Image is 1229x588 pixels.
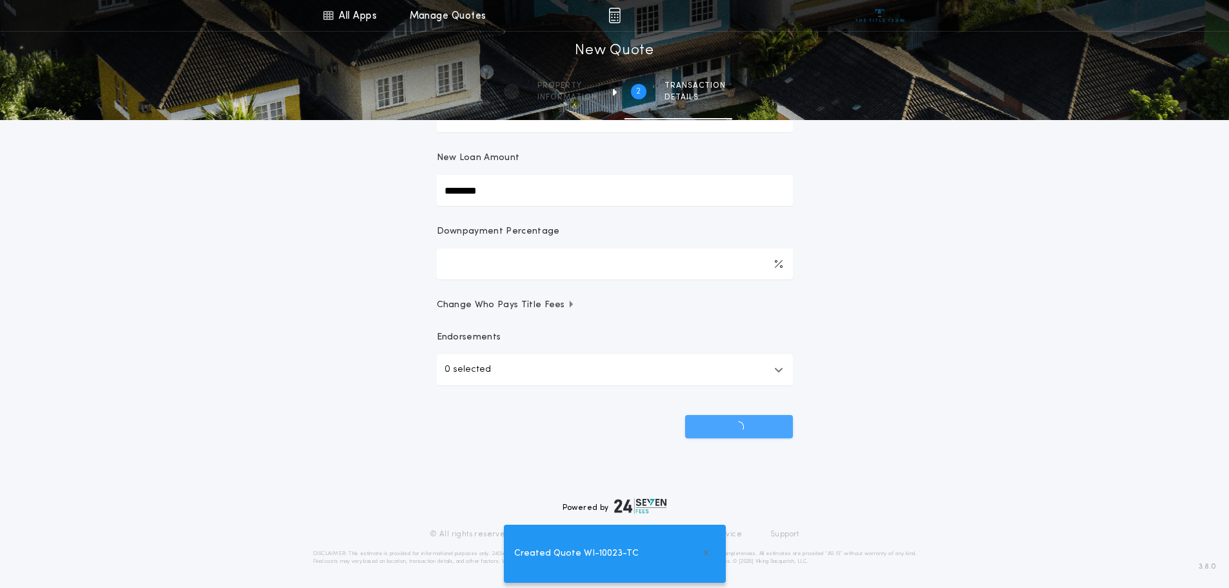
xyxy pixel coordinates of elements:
[445,362,491,378] p: 0 selected
[664,81,726,91] span: Transaction
[614,498,667,514] img: logo
[514,547,639,561] span: Created Quote WI-10023-TC
[437,331,793,344] p: Endorsements
[537,92,597,103] span: information
[664,92,726,103] span: details
[437,225,560,238] p: Downpayment Percentage
[537,81,597,91] span: Property
[575,41,654,61] h1: New Quote
[437,299,575,312] span: Change Who Pays Title Fees
[608,8,621,23] img: img
[437,354,793,385] button: 0 selected
[636,86,641,97] h2: 2
[437,175,793,206] input: New Loan Amount
[855,9,904,22] img: vs-icon
[563,498,667,514] div: Powered by
[437,248,793,279] input: Downpayment Percentage
[437,299,793,312] button: Change Who Pays Title Fees
[437,152,520,165] p: New Loan Amount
